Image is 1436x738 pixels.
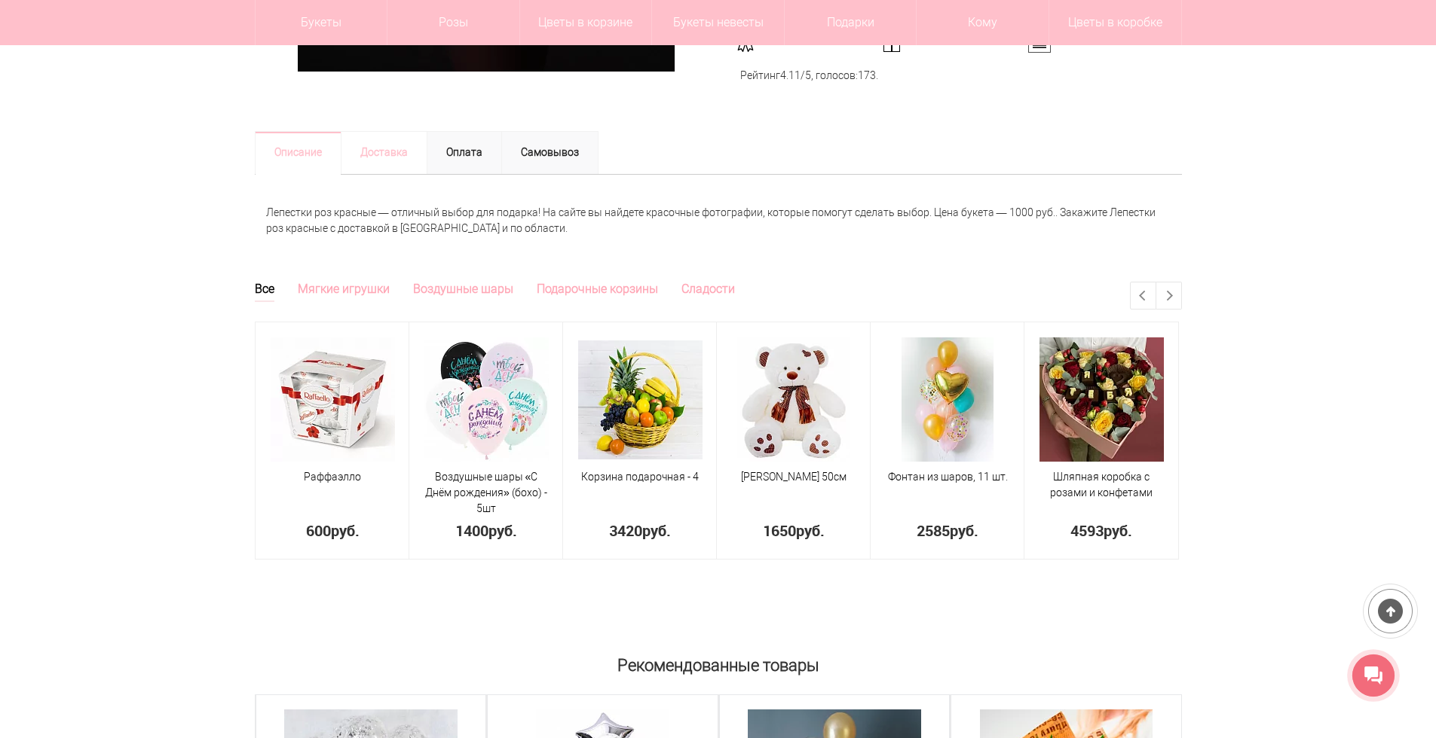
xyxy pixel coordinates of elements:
a: Фонтан из шаров, 11 шт. [888,471,1008,483]
span: 2585 [917,520,950,541]
a: Описание [255,131,341,175]
a: Шляпная коробка с розами и конфетами [1050,471,1153,499]
a: Воздушные шары «С Днём рождения» (бохо) - 5шт [425,471,547,514]
a: Previous [1131,282,1156,309]
span: 173 [858,69,876,81]
a: [PERSON_NAME] 50см [741,471,847,483]
span: руб. [488,520,517,541]
img: Раффаэлло [271,337,395,462]
a: Доставка [341,131,427,175]
div: Рейтинг /5, голосов: . [740,68,878,84]
div: Лепестки роз красные — отличный выбор для подарка! На сайте вы найдете красочные фотографии, кото... [255,197,1182,244]
span: 3420 [609,520,642,541]
h2: Рекомендованные товары [255,649,1182,675]
span: руб. [796,520,825,541]
img: Шляпная коробка с розами и конфетами [1039,337,1164,462]
span: руб. [331,520,360,541]
span: руб. [642,520,671,541]
span: руб. [1104,520,1132,541]
a: Самовывоз [501,131,599,175]
a: Раффаэлло [304,471,361,483]
a: Подарочные корзины [537,282,658,300]
a: Воздушные шары [413,282,513,300]
span: руб. [950,520,978,541]
img: Корзина подарочная - 4 [578,340,703,459]
a: Оплата [427,131,502,175]
a: Сладости [681,282,735,300]
span: 1650 [763,520,796,541]
a: Мягкие игрушки [298,282,390,300]
a: Все [255,282,274,302]
img: Воздушные шары «С Днём рождения» (бохо) - 5шт [424,337,549,462]
a: Корзина подарочная - 4 [581,471,699,483]
img: Медведь Тони 50см [737,337,850,462]
span: 600 [306,520,331,541]
a: Next [1156,282,1181,309]
span: 4.11 [780,69,801,81]
span: 1400 [455,520,488,541]
img: Фонтан из шаров, 11 шт. [902,337,994,462]
span: 4593 [1070,520,1104,541]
